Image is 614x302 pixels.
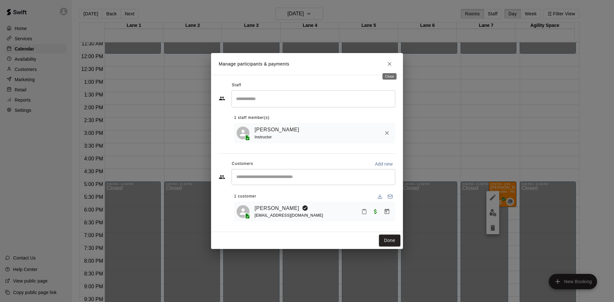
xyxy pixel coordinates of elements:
[237,205,249,218] div: Jayden Calo
[302,205,308,211] svg: Booking Owner
[379,235,400,246] button: Done
[381,127,393,139] button: Remove
[372,159,395,169] button: Add new
[232,80,241,90] span: Staff
[234,113,270,123] span: 1 staff member(s)
[255,204,299,213] a: [PERSON_NAME]
[385,191,395,202] button: Email participants
[382,73,397,80] div: Close
[255,213,323,218] span: [EMAIL_ADDRESS][DOMAIN_NAME]
[219,61,289,67] p: Manage participants & payments
[375,191,385,202] button: Download list
[255,126,299,134] a: [PERSON_NAME]
[255,135,272,139] span: Instructor
[370,208,381,214] span: Paid with Card
[234,191,256,202] span: 1 customer
[219,95,225,102] svg: Staff
[232,159,253,169] span: Customers
[219,174,225,180] svg: Customers
[232,90,395,107] div: Search staff
[359,206,370,217] button: Mark attendance
[384,58,395,70] button: Close
[381,206,393,217] button: Manage bookings & payment
[375,161,393,167] p: Add new
[232,169,395,185] div: Start typing to search customers...
[237,127,249,139] div: Joseph Bauserman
